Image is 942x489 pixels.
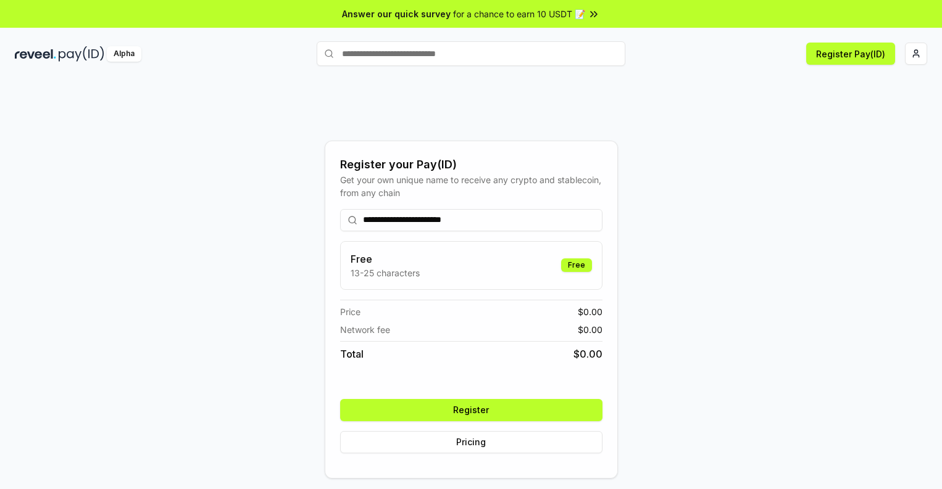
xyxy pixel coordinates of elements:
[107,46,141,62] div: Alpha
[340,305,361,318] span: Price
[342,7,451,20] span: Answer our quick survey
[340,431,602,453] button: Pricing
[578,305,602,318] span: $ 0.00
[573,347,602,361] span: $ 0.00
[351,266,420,279] p: 13-25 characters
[340,156,602,173] div: Register your Pay(ID)
[340,399,602,421] button: Register
[340,347,364,361] span: Total
[15,46,56,62] img: reveel_dark
[351,252,420,266] h3: Free
[59,46,104,62] img: pay_id
[340,173,602,199] div: Get your own unique name to receive any crypto and stablecoin, from any chain
[578,323,602,336] span: $ 0.00
[806,43,895,65] button: Register Pay(ID)
[340,323,390,336] span: Network fee
[561,258,592,272] div: Free
[453,7,585,20] span: for a chance to earn 10 USDT 📝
